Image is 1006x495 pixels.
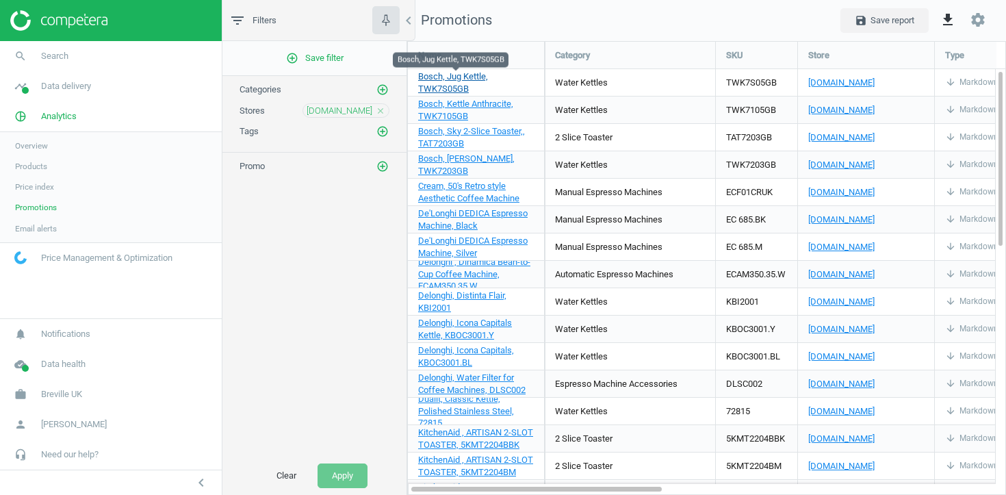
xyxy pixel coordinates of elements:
[716,453,797,479] div: 5KMT2204BM
[10,10,107,31] img: ajHJNr6hYgQAAAAASUVORK5CYII=
[808,378,924,390] a: [DOMAIN_NAME]
[418,290,534,314] a: Delonghi, Distinta Flair, KBI2001
[945,131,956,142] i: arrow_downward
[418,125,534,150] a: Bosch, Sky 2-Slice Toaster,, TAT7203GB
[945,77,956,88] i: arrow_downward
[41,80,91,92] span: Data delivery
[945,351,998,362] div: Markdown
[418,208,528,231] span: De'Longhi DEDICA Espresso Machine, Black
[418,180,534,205] a: Cream, 50's Retro style Aesthetic Coffee Machine
[945,433,956,444] i: arrow_downward
[41,448,99,461] span: Need our help?
[418,235,534,259] a: De'Longhi DEDICA Espresso Machine, Silver
[418,153,534,177] a: Bosch, [PERSON_NAME], TWK7203GB
[808,131,924,144] a: [DOMAIN_NAME]
[716,316,797,342] div: KBOC3001.Y
[286,52,344,64] span: Save filter
[15,181,54,192] span: Price index
[184,474,218,492] button: chevron_left
[945,268,956,279] i: arrow_downward
[41,358,86,370] span: Data health
[418,181,519,203] span: Cream, 50's Retro style Aesthetic Coffee Machine
[8,381,34,407] i: work
[945,296,998,307] div: Markdown
[716,151,797,178] div: TWK7203GB
[808,268,924,281] a: [DOMAIN_NAME]
[418,393,534,430] a: Dualit, Classic Kettle, Polished Stainless Steel, 72815
[555,77,608,89] div: Water Kettles
[418,345,514,368] span: Delonghi, Icona Capitals, KBOC3001.BL
[945,268,998,280] div: Markdown
[716,179,797,205] div: ECF01CRUK
[376,160,389,173] i: add_circle_outline
[716,69,797,96] div: TWK7S05GB
[945,241,956,252] i: arrow_downward
[418,257,530,292] span: Delonghi , Dinamica Bean-to-Cup Coffee Machine, ECAM350.35.W
[555,104,608,116] div: Water Kettles
[716,398,797,424] div: 72815
[240,105,265,116] span: Stores
[418,427,534,451] a: KitchenAid , ARTISAN 2-SLOT TOASTER, 5KMT2204BBK
[555,405,608,418] div: Water Kettles
[555,49,590,62] span: Category
[716,288,797,315] div: KBI2001
[945,77,998,88] div: Markdown
[555,268,673,281] div: Automatic Espresso Machines
[555,323,608,335] div: Water Kettles
[418,98,534,123] a: Bosch, Kettle Anthracite, TWK7105GB
[418,394,514,429] span: Dualit, Classic Kettle, Polished Stainless Steel, 72815
[418,372,534,396] a: Delonghi, Water Filter for Coffee Machines, DLSC002
[8,411,34,437] i: person
[376,160,389,173] button: add_circle_outline
[945,405,998,417] div: Markdown
[400,12,417,29] i: chevron_left
[808,241,924,253] a: [DOMAIN_NAME]
[716,370,797,397] div: DLSC002
[716,206,797,233] div: EC 685.BK
[555,159,608,171] div: Water Kettles
[376,106,385,116] i: close
[41,388,82,401] span: Breville UK
[808,186,924,199] a: [DOMAIN_NAME]
[418,99,513,121] span: Bosch, Kettle Anthracite, TWK7105GB
[418,427,533,450] span: KitchenAid , ARTISAN 2-SLOT TOASTER, 5KMT2204BBK
[376,125,389,138] i: add_circle_outline
[945,405,956,416] i: arrow_downward
[945,131,998,143] div: Markdown
[555,131,612,144] div: 2 Slice Toaster
[8,103,34,129] i: pie_chart_outlined
[418,455,533,477] span: KitchenAid , ARTISAN 2-SLOT TOASTER, 5KMT2204BM
[716,343,797,370] div: KBOC3001.BL
[222,45,407,72] button: add_circle_outlineSave filter
[418,454,534,479] a: KitchenAid , ARTISAN 2-SLOT TOASTER, 5KMT2204BM
[716,97,797,123] div: TWK7105GB
[808,405,924,418] a: [DOMAIN_NAME]
[716,261,797,288] div: ECAM350.35.W
[418,71,488,94] span: Bosch, Jug Kettle, TWK7S05GB
[808,104,924,116] a: [DOMAIN_NAME]
[945,323,956,334] i: arrow_downward
[418,256,534,293] a: Delonghi , Dinamica Bean-to-Cup Coffee Machine, ECAM350.35.W
[41,110,77,123] span: Analytics
[808,77,924,89] a: [DOMAIN_NAME]
[726,49,743,62] span: SKU
[808,159,924,171] a: [DOMAIN_NAME]
[945,460,956,471] i: arrow_downward
[418,207,534,232] a: De'Longhi DEDICA Espresso Machine, Black
[945,460,998,472] div: Markdown
[945,159,998,170] div: Markdown
[15,140,48,151] span: Overview
[945,49,964,62] span: Type
[418,344,534,369] a: Delonghi, Icona Capitals, KBOC3001.BL
[240,126,259,136] span: Tags
[418,236,528,258] span: De'Longhi DEDICA Espresso Machine, Silver
[555,460,612,472] div: 2 Slice Toaster
[945,186,956,197] i: arrow_downward
[240,161,265,171] span: Promo
[262,464,311,488] button: Clear
[376,84,389,96] i: add_circle_outline
[716,233,797,260] div: EC 685.M
[418,317,534,342] a: Delonghi, Icona Capitals Kettle, KBOC3001.Y
[945,296,956,307] i: arrow_downward
[41,418,107,431] span: [PERSON_NAME]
